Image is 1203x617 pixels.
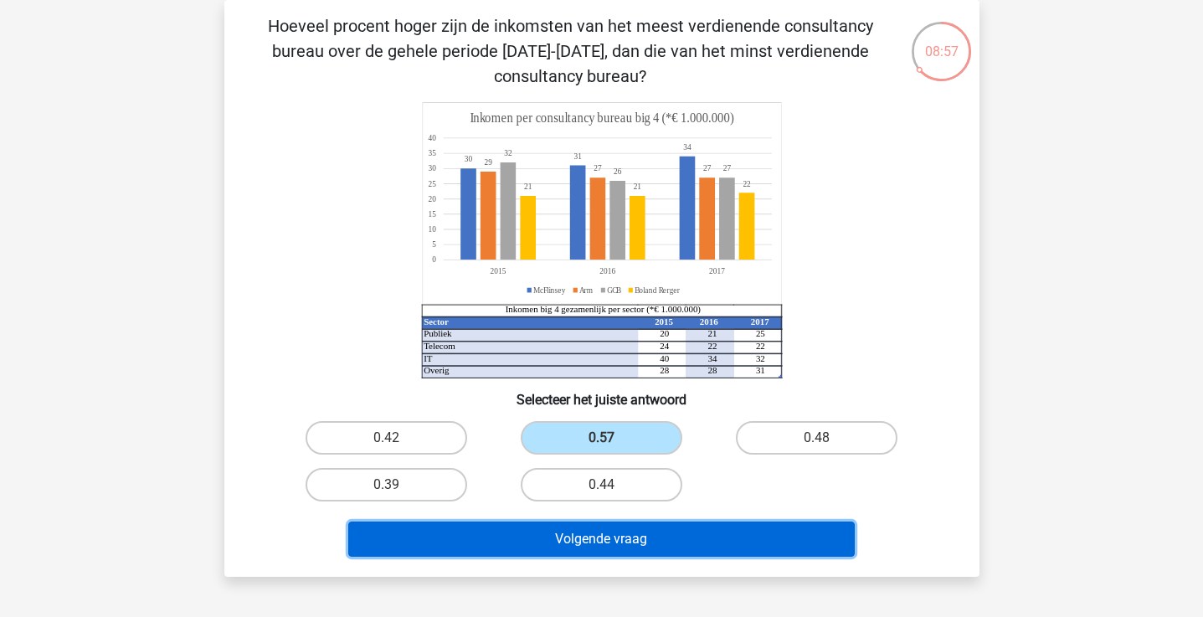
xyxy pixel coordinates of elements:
[683,142,691,152] tspan: 34
[722,163,731,173] tspan: 27
[521,421,682,455] label: 0.57
[594,163,711,173] tspan: 2727
[505,304,701,315] tspan: Inkomen big 4 gezamenlijk per sector (*€ 1.000.000)
[490,266,724,276] tspan: 201520162017
[523,182,640,192] tspan: 2121
[424,328,452,338] tspan: Publiek
[428,178,436,188] tspan: 25
[635,285,681,295] tspan: Boland Rerger
[428,224,436,234] tspan: 10
[424,341,455,351] tspan: Telecom
[755,328,764,338] tspan: 25
[660,341,669,351] tspan: 24
[910,20,973,62] div: 08:57
[660,328,669,338] tspan: 20
[424,316,449,326] tspan: Sector
[348,522,855,557] button: Volgende vraag
[660,365,669,375] tspan: 28
[613,167,621,177] tspan: 26
[707,353,717,363] tspan: 34
[470,111,733,126] tspan: Inkomen per consultancy bureau big 4 (*€ 1.000.000)
[306,468,467,501] label: 0.39
[428,209,436,219] tspan: 15
[521,468,682,501] label: 0.44
[484,157,491,167] tspan: 29
[424,365,450,375] tspan: Overig
[428,193,436,203] tspan: 20
[736,421,897,455] label: 0.48
[428,133,436,143] tspan: 40
[655,316,673,326] tspan: 2015
[504,148,512,158] tspan: 32
[306,421,467,455] label: 0.42
[533,285,566,295] tspan: McFlinsey
[707,341,717,351] tspan: 22
[579,285,593,295] tspan: Arm
[707,365,717,375] tspan: 28
[750,316,769,326] tspan: 2017
[607,285,622,295] tspan: GCB
[428,163,436,173] tspan: 30
[251,13,890,89] p: Hoeveel procent hoger zijn de inkomsten van het meest verdienende consultancy bureau over de gehe...
[755,365,764,375] tspan: 31
[707,328,717,338] tspan: 21
[660,353,669,363] tspan: 40
[432,255,436,265] tspan: 0
[755,341,764,351] tspan: 22
[743,178,750,188] tspan: 22
[432,239,436,249] tspan: 5
[464,154,472,164] tspan: 30
[755,353,764,363] tspan: 32
[573,152,582,162] tspan: 31
[428,148,436,158] tspan: 35
[699,316,717,326] tspan: 2016
[251,378,953,408] h6: Selecteer het juiste antwoord
[424,353,433,363] tspan: IT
